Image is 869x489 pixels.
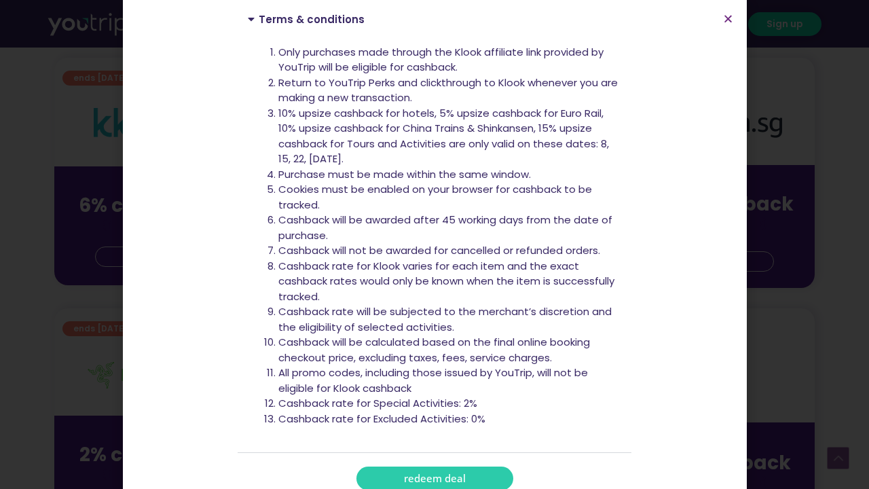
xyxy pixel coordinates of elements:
[278,45,621,75] li: Only purchases made through the Klook affiliate link provided by YouTrip will be eligible for cas...
[723,14,733,24] a: Close
[404,473,466,484] span: redeem deal
[278,259,621,305] li: Cashback rate for Klook varies for each item and the exact cashback rates would only be known whe...
[259,12,365,26] a: Terms & conditions
[238,35,631,453] div: Terms & conditions
[278,412,621,427] li: Cashback rate for Excluded Activities: 0%
[278,182,621,213] li: Cookies must be enabled on your browser for cashback to be tracked.
[278,167,621,183] li: Purchase must be made within the same window.
[238,3,631,35] div: Terms & conditions
[278,106,609,166] span: 10% upsize cashback for hotels, 5% upsize cashback for Euro Rail, 10% upsize cashback for China T...
[278,304,621,335] li: Cashback rate will be subjected to the merchant’s discretion and the eligibility of selected acti...
[278,365,588,395] span: All promo codes, including those issued by YouTrip, will not be eligible for Klook cashback
[278,243,621,259] li: Cashback will not be awarded for cancelled or refunded orders.
[278,396,621,412] li: Cashback rate for Special Activities: 2%
[278,335,621,365] li: Cashback will be calculated based on the final online booking checkout price, excluding taxes, fe...
[278,75,621,106] li: Return to YouTrip Perks and clickthrough to Klook whenever you are making a new transaction.
[278,213,621,243] li: Cashback will be awarded after 45 working days from the date of purchase.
